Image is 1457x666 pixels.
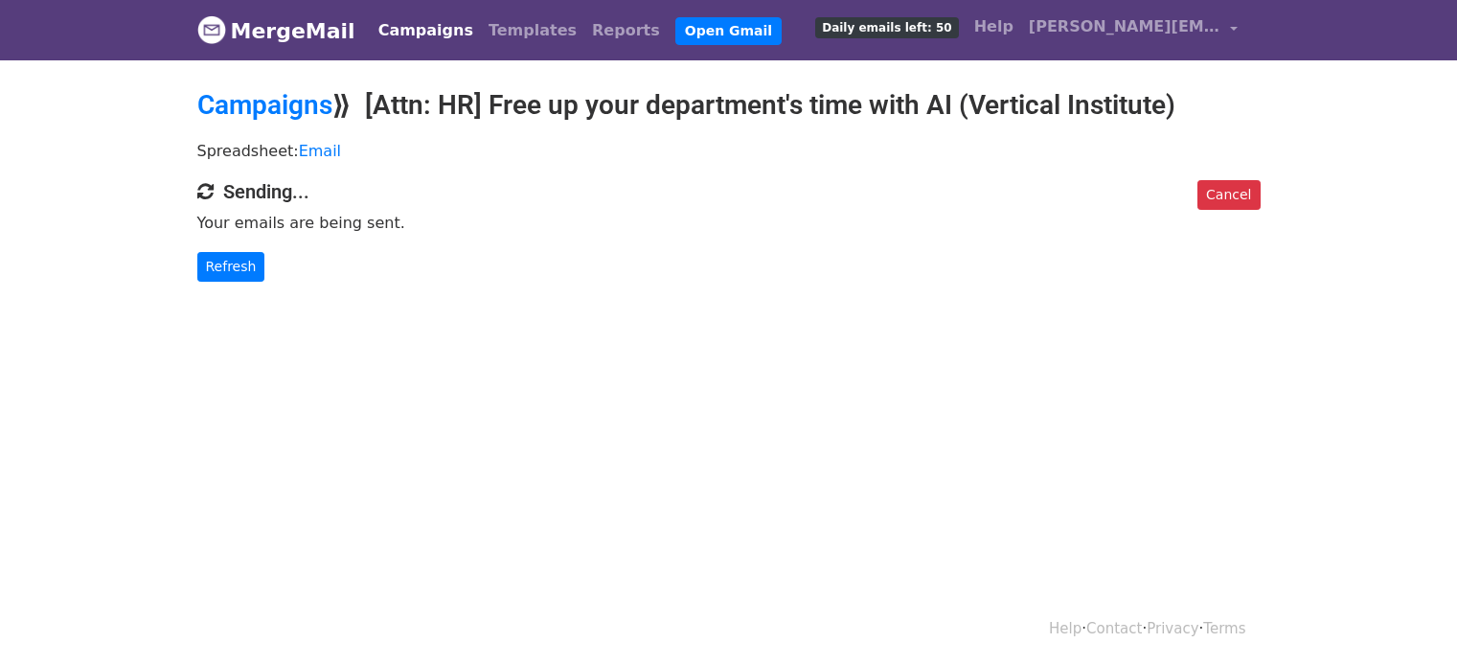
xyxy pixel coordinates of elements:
[197,141,1261,161] p: Spreadsheet:
[1086,620,1142,637] a: Contact
[815,17,958,38] span: Daily emails left: 50
[1203,620,1245,637] a: Terms
[371,11,481,50] a: Campaigns
[197,213,1261,233] p: Your emails are being sent.
[584,11,668,50] a: Reports
[197,252,265,282] a: Refresh
[197,89,1261,122] h2: ⟫ [Attn: HR] Free up your department's time with AI (Vertical Institute)
[197,89,332,121] a: Campaigns
[1029,15,1220,38] span: [PERSON_NAME][EMAIL_ADDRESS][DOMAIN_NAME]
[1049,620,1081,637] a: Help
[481,11,584,50] a: Templates
[1021,8,1245,53] a: [PERSON_NAME][EMAIL_ADDRESS][DOMAIN_NAME]
[197,180,1261,203] h4: Sending...
[808,8,966,46] a: Daily emails left: 50
[299,142,341,160] a: Email
[675,17,782,45] a: Open Gmail
[1147,620,1198,637] a: Privacy
[197,15,226,44] img: MergeMail logo
[967,8,1021,46] a: Help
[197,11,355,51] a: MergeMail
[1197,180,1260,210] a: Cancel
